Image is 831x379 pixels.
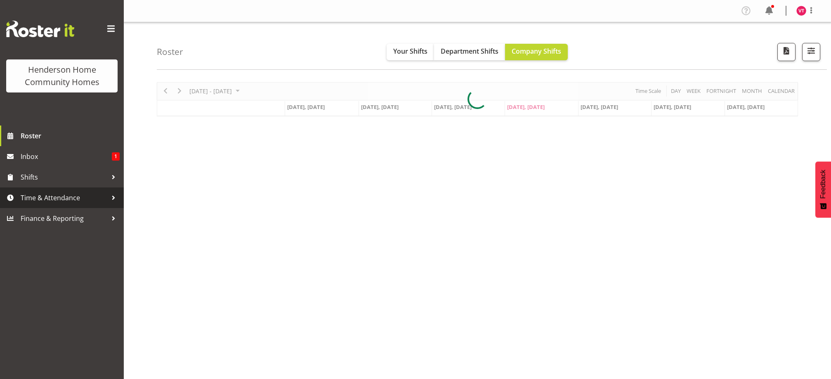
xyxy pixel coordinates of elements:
[777,43,796,61] button: Download a PDF of the roster according to the set date range.
[393,47,427,56] span: Your Shifts
[387,44,434,60] button: Your Shifts
[6,21,74,37] img: Rosterit website logo
[796,6,806,16] img: vanessa-thornley8527.jpg
[21,212,107,225] span: Finance & Reporting
[512,47,561,56] span: Company Shifts
[802,43,820,61] button: Filter Shifts
[434,44,505,60] button: Department Shifts
[505,44,568,60] button: Company Shifts
[21,192,107,204] span: Time & Attendance
[14,64,109,88] div: Henderson Home Community Homes
[21,171,107,183] span: Shifts
[441,47,498,56] span: Department Shifts
[815,161,831,218] button: Feedback - Show survey
[157,47,183,57] h4: Roster
[112,152,120,161] span: 1
[21,130,120,142] span: Roster
[819,170,827,199] span: Feedback
[21,150,112,163] span: Inbox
